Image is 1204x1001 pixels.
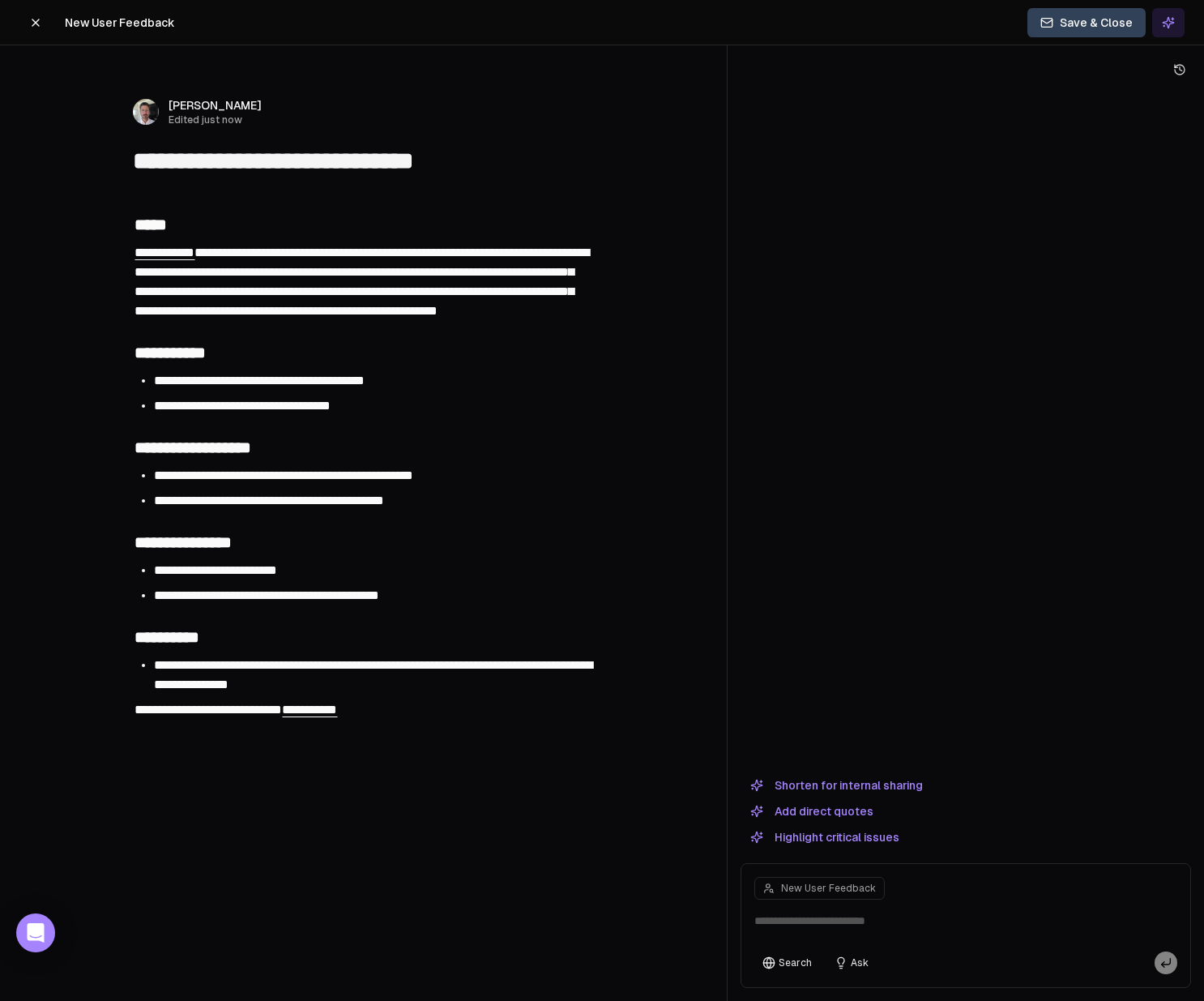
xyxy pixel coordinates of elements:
button: Highlight critical issues [741,828,909,847]
button: Search [754,952,820,974]
button: Shorten for internal sharing [741,776,933,795]
span: [PERSON_NAME] [169,97,262,113]
button: Add direct quotes [741,802,883,821]
img: _image [133,99,159,125]
div: Open Intercom Messenger [16,913,55,952]
span: New User Feedback [781,882,876,895]
button: Save & Close [1027,8,1146,37]
span: New User Feedback [65,15,174,31]
button: Ask [826,952,877,974]
span: Edited just now [169,113,262,126]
